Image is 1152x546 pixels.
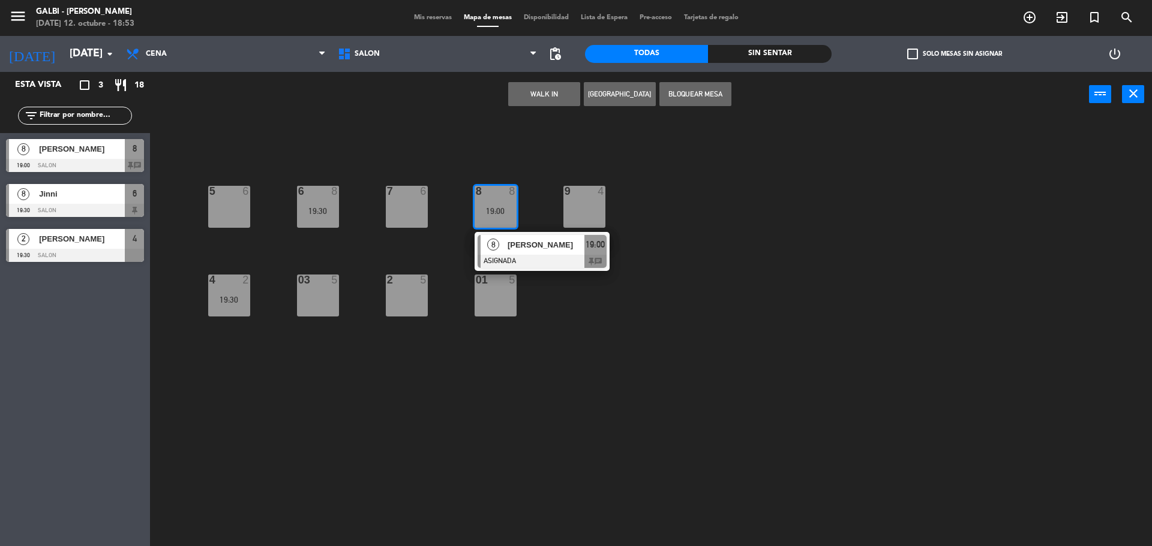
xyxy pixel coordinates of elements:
div: [DATE] 12. octubre - 18:53 [36,18,134,30]
span: Mis reservas [408,14,458,21]
span: 18 [134,79,144,92]
button: close [1122,85,1144,103]
span: Jinni [39,188,125,200]
div: Galbi - [PERSON_NAME] [36,6,134,18]
span: 19:00 [586,237,605,252]
span: Pre-acceso [634,14,678,21]
div: 5 [420,274,427,285]
span: 6 [133,186,137,201]
div: 19:00 [475,207,517,215]
button: Bloquear Mesa [659,82,731,106]
span: 4 [133,231,137,246]
i: power_input [1093,86,1108,101]
span: [PERSON_NAME] [508,239,584,251]
span: 8 [487,239,499,251]
span: Cena [146,50,167,58]
div: 5 [509,274,516,285]
div: 6 [242,186,250,197]
button: menu [9,7,27,29]
div: Sin sentar [708,45,831,63]
div: 6 [298,186,299,197]
label: Solo mesas sin asignar [907,49,1002,59]
div: 19:30 [208,295,250,304]
span: Lista de Espera [575,14,634,21]
div: 5 [331,274,338,285]
div: 03 [298,274,299,285]
span: 8 [17,143,29,155]
div: Todas [585,45,708,63]
span: [PERSON_NAME] [39,233,125,245]
span: [PERSON_NAME] [39,143,125,155]
button: power_input [1089,85,1111,103]
span: check_box_outline_blank [907,49,918,59]
i: crop_square [77,78,92,92]
span: Tarjetas de regalo [678,14,745,21]
span: 8 [133,141,137,156]
span: pending_actions [548,47,562,61]
span: Mapa de mesas [458,14,518,21]
div: Esta vista [6,78,86,92]
div: 19:30 [297,207,339,215]
div: 4 [598,186,605,197]
i: turned_in_not [1087,10,1102,25]
i: close [1126,86,1141,101]
i: add_circle_outline [1022,10,1037,25]
i: search [1120,10,1134,25]
i: restaurant [113,78,128,92]
button: [GEOGRAPHIC_DATA] [584,82,656,106]
i: exit_to_app [1055,10,1069,25]
span: 8 [17,188,29,200]
i: power_settings_new [1108,47,1122,61]
div: 8 [509,186,516,197]
div: 5 [209,186,210,197]
div: 4 [209,274,210,285]
i: filter_list [24,108,38,123]
span: 3 [98,79,103,92]
button: WALK IN [508,82,580,106]
span: SALON [355,50,380,58]
span: Disponibilidad [518,14,575,21]
div: 8 [331,186,338,197]
i: menu [9,7,27,25]
input: Filtrar por nombre... [38,109,131,122]
div: 6 [420,186,427,197]
div: 2 [242,274,250,285]
i: arrow_drop_down [103,47,117,61]
div: 9 [565,186,565,197]
span: 2 [17,233,29,245]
